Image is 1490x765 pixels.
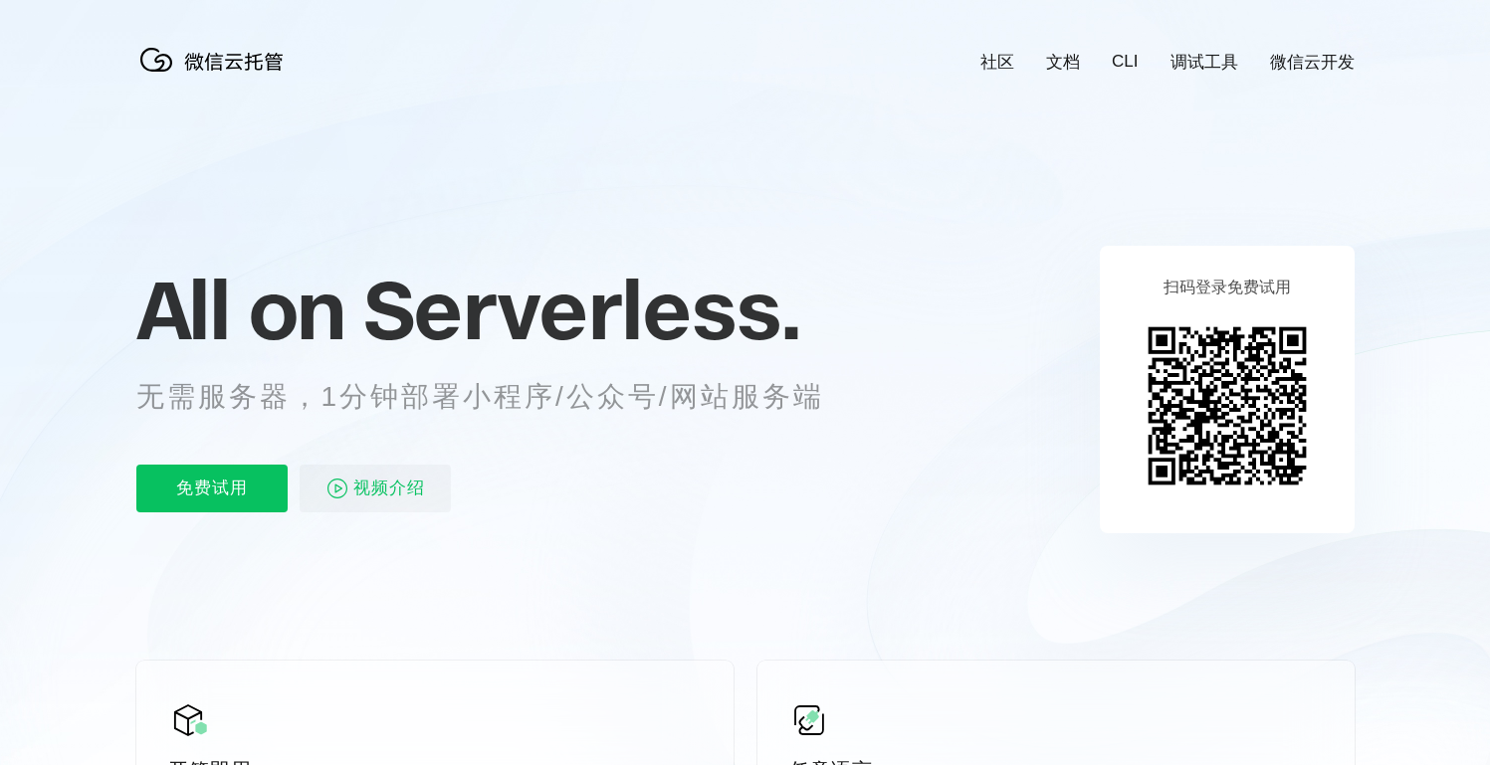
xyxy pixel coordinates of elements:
a: 文档 [1046,51,1080,74]
p: 无需服务器，1分钟部署小程序/公众号/网站服务端 [136,377,861,417]
p: 扫码登录免费试用 [1164,278,1291,298]
img: 微信云托管 [136,40,296,80]
p: 免费试用 [136,465,288,512]
span: All on [136,260,344,359]
a: 微信云托管 [136,66,296,83]
img: video_play.svg [325,477,349,500]
a: 社区 [980,51,1014,74]
span: 视频介绍 [353,465,425,512]
a: CLI [1112,52,1138,72]
a: 微信云开发 [1270,51,1355,74]
span: Serverless. [363,260,800,359]
a: 调试工具 [1171,51,1238,74]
